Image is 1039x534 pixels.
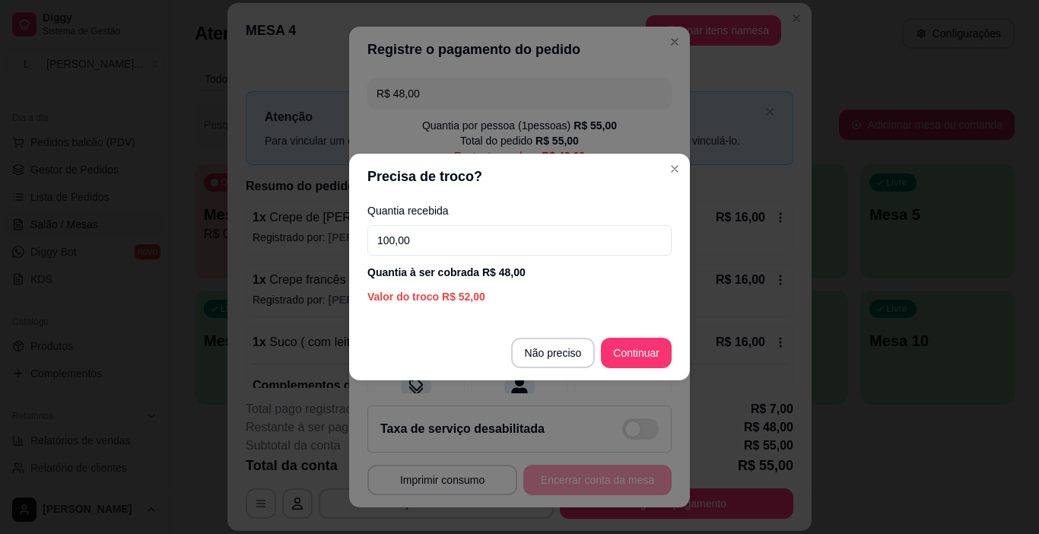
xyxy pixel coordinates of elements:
[367,289,672,304] div: Valor do troco R$ 52,00
[349,154,690,199] header: Precisa de troco?
[662,157,687,181] button: Close
[367,205,672,216] label: Quantia recebida
[367,265,672,280] div: Quantia à ser cobrada R$ 48,00
[601,338,672,368] button: Continuar
[511,338,596,368] button: Não preciso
